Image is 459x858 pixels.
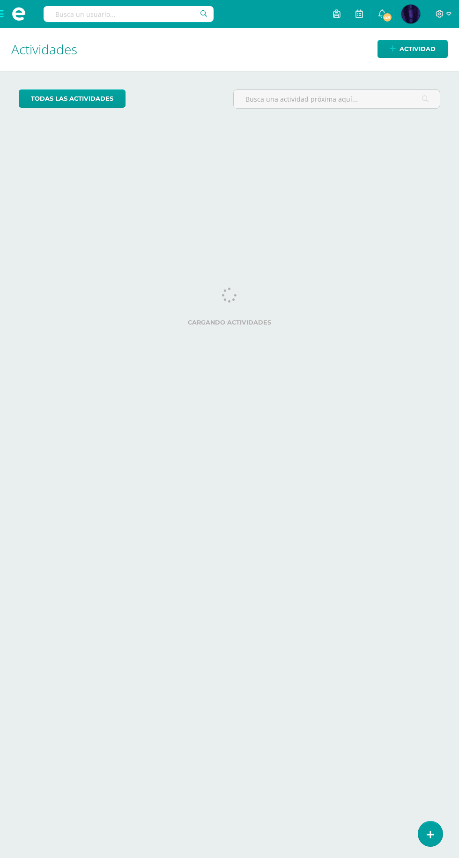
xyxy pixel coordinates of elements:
input: Busca una actividad próxima aquí... [234,90,440,108]
span: 48 [382,12,392,22]
img: d8752ea66dfd2e037935eb749bd91489.png [401,5,420,23]
a: todas las Actividades [19,89,126,108]
span: Actividad [400,40,436,58]
label: Cargando actividades [19,319,440,326]
h1: Actividades [11,28,448,71]
input: Busca un usuario... [44,6,214,22]
a: Actividad [378,40,448,58]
